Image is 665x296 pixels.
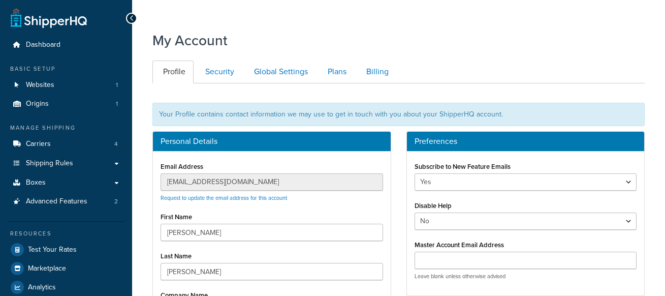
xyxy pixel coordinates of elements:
span: Analytics [28,283,56,292]
a: Dashboard [8,36,124,54]
div: Manage Shipping [8,124,124,132]
li: Websites [8,76,124,95]
div: Basic Setup [8,65,124,73]
label: Email Address [161,163,203,170]
label: Last Name [161,252,192,260]
a: Profile [152,61,194,83]
span: 2 [114,197,118,206]
span: Dashboard [26,41,60,49]
label: Disable Help [415,202,452,210]
a: Websites 1 [8,76,124,95]
h3: Personal Details [161,137,383,146]
li: Advanced Features [8,192,124,211]
a: Global Settings [243,61,316,83]
label: Subscribe to New Feature Emails [415,163,511,170]
a: Plans [317,61,355,83]
a: Marketplace [8,259,124,278]
div: Resources [8,229,124,238]
span: Marketplace [28,264,66,273]
span: Boxes [26,179,46,187]
a: Boxes [8,173,124,192]
a: Billing [356,61,397,83]
div: Your Profile contains contact information we may use to get in touch with you about your ShipperH... [152,103,645,126]
a: Security [195,61,242,83]
span: Shipping Rules [26,159,73,168]
span: 1 [116,100,118,108]
label: First Name [161,213,192,221]
a: Shipping Rules [8,154,124,173]
a: Request to update the email address for this account [161,194,287,202]
span: Test Your Rates [28,246,77,254]
span: 1 [116,81,118,90]
a: Advanced Features 2 [8,192,124,211]
span: Origins [26,100,49,108]
p: Leave blank unless otherwise advised [415,273,637,280]
span: Advanced Features [26,197,87,206]
a: Test Your Rates [8,241,124,259]
li: Carriers [8,135,124,154]
span: 4 [114,140,118,149]
h1: My Account [152,31,228,50]
a: Carriers 4 [8,135,124,154]
a: ShipperHQ Home [11,8,87,28]
span: Websites [26,81,54,90]
h3: Preferences [415,137,637,146]
label: Master Account Email Address [415,241,504,249]
span: Carriers [26,140,51,149]
li: Origins [8,95,124,113]
a: Origins 1 [8,95,124,113]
